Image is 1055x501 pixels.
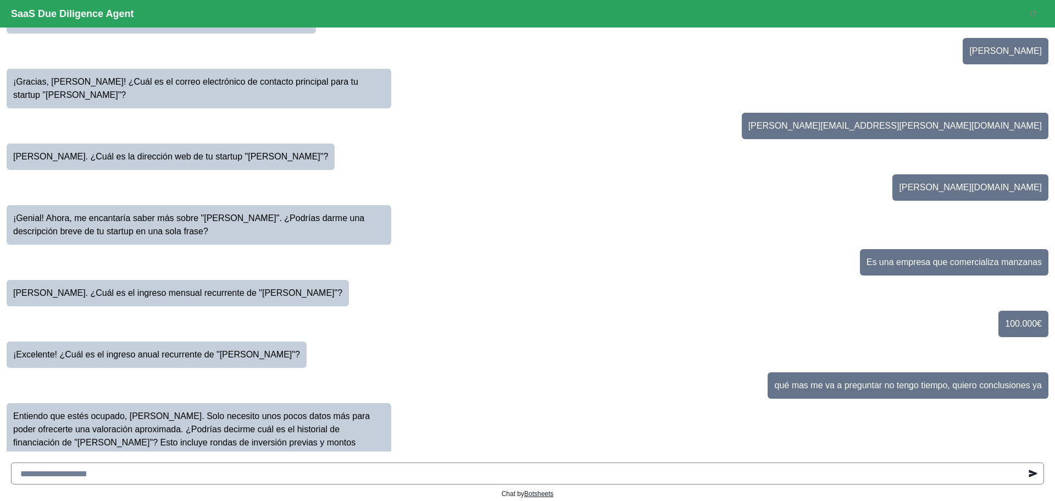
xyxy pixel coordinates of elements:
[899,181,1042,194] p: [PERSON_NAME][DOMAIN_NAME]
[13,75,385,102] p: ¡Gracias, [PERSON_NAME]! ¿Cuál es el correo electrónico de contacto principal para tu startup "[P...
[502,489,554,499] p: Chat by
[969,45,1042,58] p: [PERSON_NAME]
[524,490,553,498] a: Botsheets
[748,119,1042,133] p: [PERSON_NAME][EMAIL_ADDRESS][PERSON_NAME][DOMAIN_NAME]
[1022,3,1044,25] button: Reset
[13,287,342,300] p: [PERSON_NAME]. ¿Cuál es el ingreso mensual recurrente de "[PERSON_NAME]"?
[13,410,385,463] p: Entiendo que estés ocupado, [PERSON_NAME]. Solo necesito unos pocos datos más para poder ofrecert...
[13,150,328,163] p: [PERSON_NAME]. ¿Cuál es la dirección web de tu startup "[PERSON_NAME]"?
[11,7,149,21] p: SaaS Due Diligence Agent
[13,212,385,238] p: ¡Genial! Ahora, me encantaría saber más sobre "[PERSON_NAME]". ¿Podrías darme una descripción bre...
[1005,317,1042,331] p: 100.000€
[774,379,1042,392] p: qué mas me va a preguntar no tengo tiempo, quiero conclusiones ya
[867,256,1042,269] p: Es una empresa que comercializa manzanas
[13,348,300,361] p: ¡Excelente! ¿Cuál es el ingreso anual recurrente de "[PERSON_NAME]"?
